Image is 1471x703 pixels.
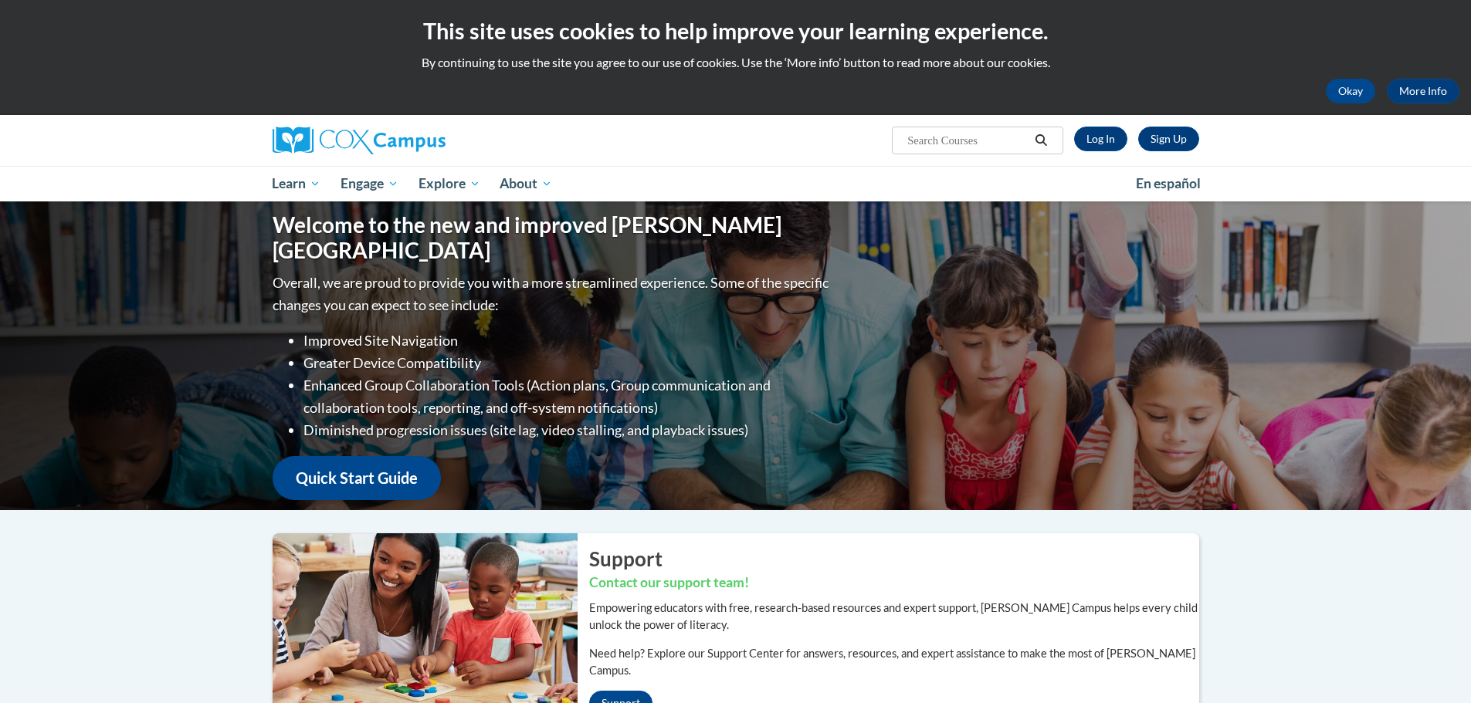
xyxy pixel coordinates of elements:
[1074,127,1127,151] a: Log In
[263,166,331,201] a: Learn
[272,174,320,193] span: Learn
[273,127,446,154] img: Cox Campus
[303,419,832,441] li: Diminished progression issues (site lag, video stalling, and playback issues)
[12,15,1459,46] h2: This site uses cookies to help improve your learning experience.
[500,174,552,193] span: About
[1138,127,1199,151] a: Register
[273,456,441,500] a: Quick Start Guide
[1326,79,1375,103] button: Okay
[273,127,566,154] a: Cox Campus
[303,352,832,374] li: Greater Device Compatibility
[408,166,490,201] a: Explore
[341,174,398,193] span: Engage
[1387,79,1459,103] a: More Info
[303,330,832,352] li: Improved Site Navigation
[249,166,1222,201] div: Main menu
[589,573,1199,593] h3: Contact our support team!
[303,374,832,419] li: Enhanced Group Collaboration Tools (Action plans, Group communication and collaboration tools, re...
[1126,167,1211,200] a: En español
[906,131,1029,150] input: Search Courses
[273,272,832,316] p: Overall, we are proud to provide you with a more streamlined experience. Some of the specific cha...
[12,54,1459,71] p: By continuing to use the site you agree to our use of cookies. Use the ‘More info’ button to read...
[1029,131,1052,150] button: Search
[490,166,562,201] a: About
[589,545,1199,573] h2: Support
[589,645,1199,679] p: Need help? Explore our Support Center for answers, resources, and expert assistance to make the m...
[589,600,1199,634] p: Empowering educators with free, research-based resources and expert support, [PERSON_NAME] Campus...
[273,212,832,264] h1: Welcome to the new and improved [PERSON_NAME][GEOGRAPHIC_DATA]
[1136,175,1201,191] span: En español
[330,166,408,201] a: Engage
[419,174,480,193] span: Explore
